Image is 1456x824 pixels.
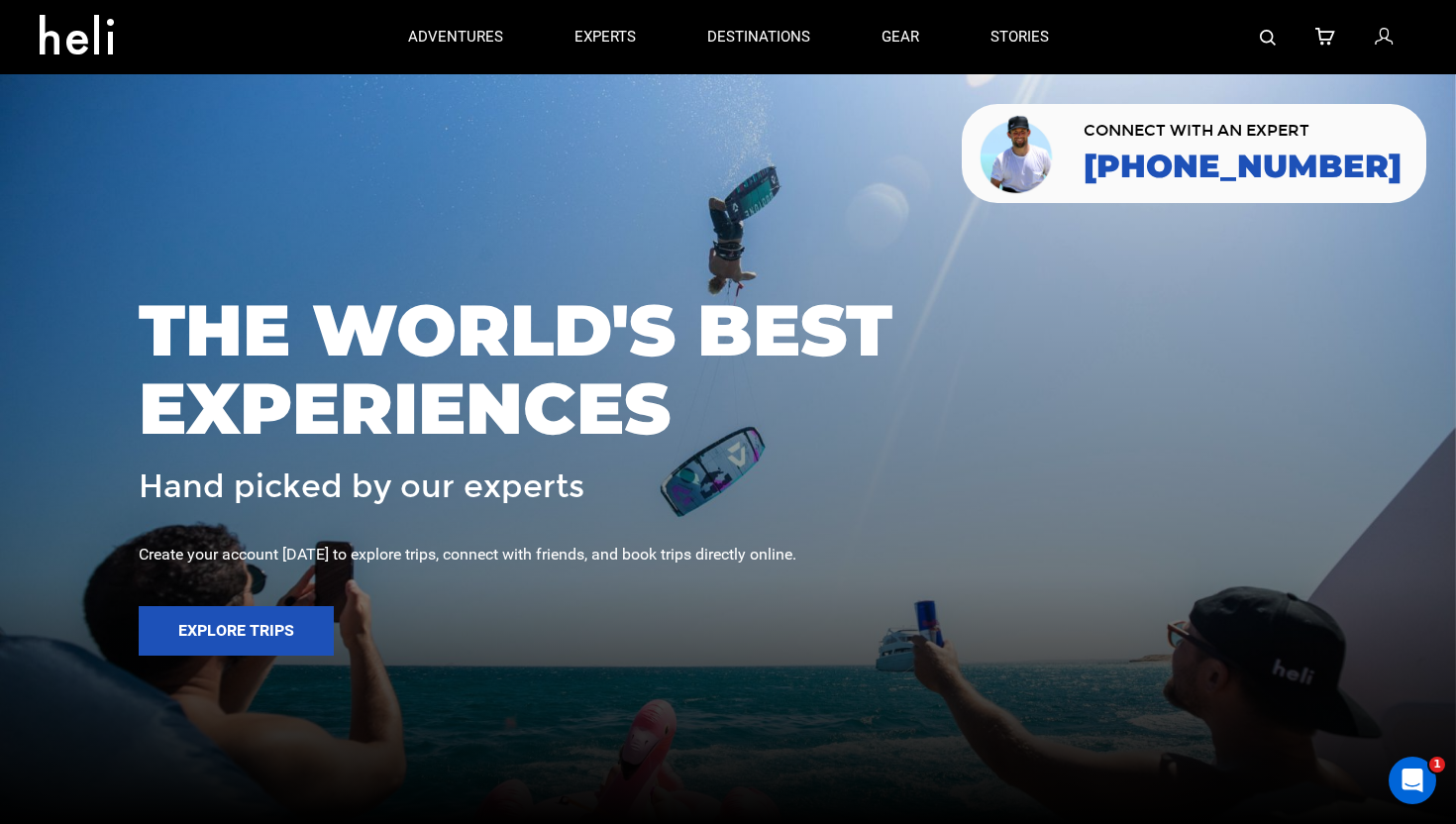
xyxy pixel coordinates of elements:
iframe: Intercom live chat [1389,757,1436,804]
p: adventures [408,27,503,48]
span: CONNECT WITH AN EXPERT [1084,123,1402,139]
span: THE WORLD'S BEST EXPERIENCES [139,291,1317,448]
p: experts [574,27,636,48]
img: search-bar-icon.svg [1260,30,1276,46]
p: destinations [707,27,810,48]
div: Create your account [DATE] to explore trips, connect with friends, and book trips directly online. [139,544,1317,566]
span: 1 [1429,757,1445,772]
a: [PHONE_NUMBER] [1084,149,1402,184]
button: Explore Trips [139,606,334,656]
img: contact our team [977,112,1059,195]
span: Hand picked by our experts [139,469,584,504]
